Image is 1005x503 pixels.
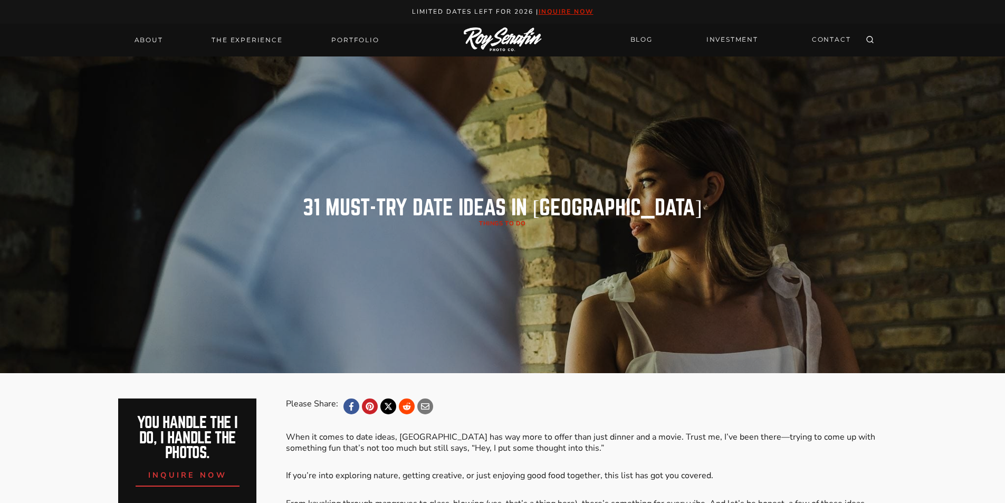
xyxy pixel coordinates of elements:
[539,7,594,16] a: inquire now
[464,27,542,52] img: Logo of Roy Serafin Photo Co., featuring stylized text in white on a light background, representi...
[362,398,378,414] a: Pinterest
[205,33,289,48] a: THE EXPERIENCE
[380,398,396,414] a: X
[286,432,886,454] p: When it comes to date ideas, [GEOGRAPHIC_DATA] has way more to offer than just dinner and a movie...
[343,398,359,414] a: Facebook
[624,31,659,49] a: BLOG
[148,470,227,480] span: inquire now
[863,33,877,48] button: View Search Form
[325,33,385,48] a: Portfolio
[130,415,245,461] h2: You handle the i do, I handle the photos.
[128,33,386,48] nav: Primary Navigation
[417,398,433,414] a: Email
[624,31,857,49] nav: Secondary Navigation
[12,6,994,17] p: Limited Dates LEft for 2026 |
[479,220,526,227] a: Things to Do
[128,33,169,48] a: About
[286,470,886,481] p: If you’re into exploring nature, getting creative, or just enjoying good food together, this list...
[136,461,240,487] a: inquire now
[700,31,764,49] a: INVESTMENT
[303,197,702,219] h1: 31 MUST-TRY Date Ideas in [GEOGRAPHIC_DATA]
[399,398,415,414] a: Reddit
[286,398,338,414] div: Please Share:
[806,31,857,49] a: CONTACT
